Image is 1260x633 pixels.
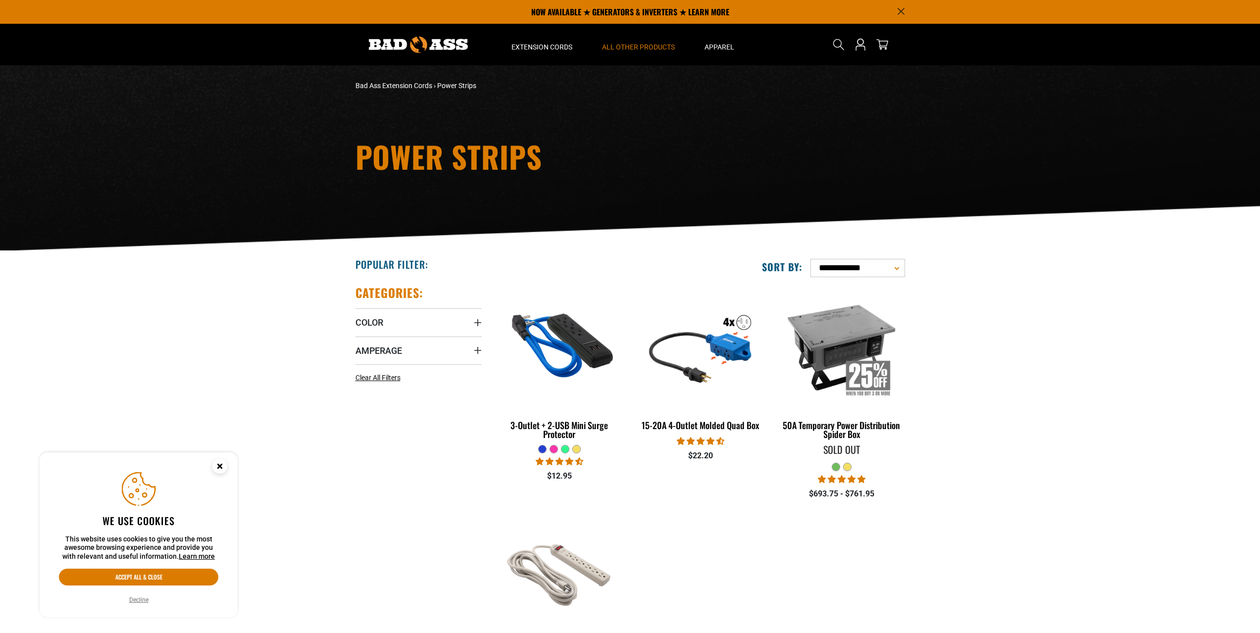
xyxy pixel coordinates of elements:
[59,569,218,585] button: Accept all & close
[778,285,905,444] a: 50A Temporary Power Distribution Spider Box 50A Temporary Power Distribution Spider Box
[762,260,803,273] label: Sort by:
[179,552,215,560] a: Learn more
[778,444,905,454] div: Sold Out
[818,475,865,484] span: 5.00 stars
[369,37,468,53] img: Bad Ass Extension Cords
[355,82,432,90] a: Bad Ass Extension Cords
[355,374,401,382] span: Clear All Filters
[778,488,905,500] div: $693.75 - $761.95
[602,43,675,51] span: All Other Products
[355,373,404,383] a: Clear All Filters
[355,81,717,91] nav: breadcrumbs
[497,515,622,629] img: 6-Outlet Grounded Surge Protector
[355,317,383,328] span: Color
[59,535,218,561] p: This website uses cookies to give you the most awesome browsing experience and provide you with r...
[497,470,623,482] div: $12.95
[59,514,218,527] h2: We use cookies
[637,450,763,462] div: $22.20
[437,82,476,90] span: Power Strips
[355,337,482,364] summary: Amperage
[637,285,763,436] a: 15-20A 4-Outlet Molded Quad Box 15-20A 4-Outlet Molded Quad Box
[778,421,905,438] div: 50A Temporary Power Distribution Spider Box
[831,37,847,52] summary: Search
[705,43,734,51] span: Apparel
[355,142,717,171] h1: Power Strips
[497,421,623,438] div: 3-Outlet + 2-USB Mini Surge Protector
[779,290,904,404] img: 50A Temporary Power Distribution Spider Box
[511,43,572,51] span: Extension Cords
[355,285,424,300] h2: Categories:
[690,24,749,65] summary: Apparel
[638,290,763,404] img: 15-20A 4-Outlet Molded Quad Box
[497,285,623,444] a: blue 3-Outlet + 2-USB Mini Surge Protector
[126,595,151,605] button: Decline
[355,308,482,336] summary: Color
[536,457,583,466] span: 4.33 stars
[40,452,238,618] aside: Cookie Consent
[497,24,587,65] summary: Extension Cords
[355,258,428,271] h2: Popular Filter:
[434,82,436,90] span: ›
[497,290,622,404] img: blue
[587,24,690,65] summary: All Other Products
[355,345,402,356] span: Amperage
[637,421,763,430] div: 15-20A 4-Outlet Molded Quad Box
[677,437,724,446] span: 4.36 stars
